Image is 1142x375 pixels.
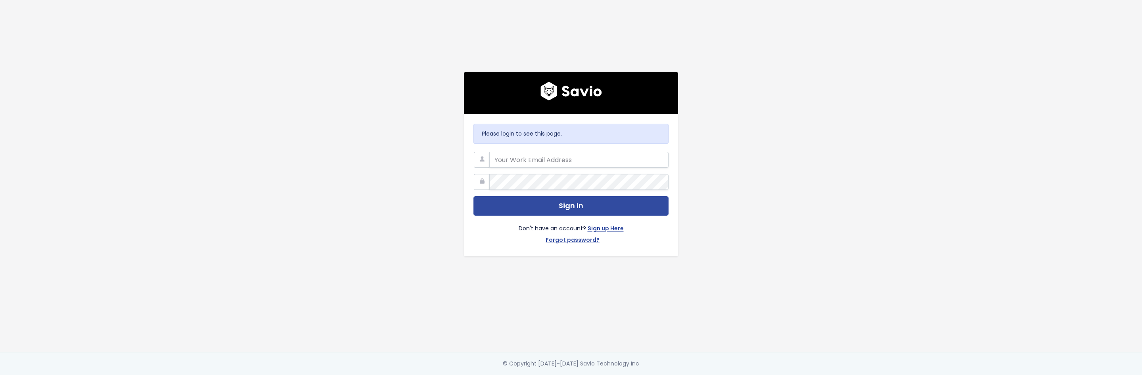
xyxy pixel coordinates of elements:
[540,82,602,101] img: logo600x187.a314fd40982d.png
[546,235,600,247] a: Forgot password?
[473,216,669,247] div: Don't have an account?
[588,224,624,235] a: Sign up Here
[473,196,669,216] button: Sign In
[482,129,660,139] p: Please login to see this page.
[503,359,639,369] div: © Copyright [DATE]-[DATE] Savio Technology Inc
[489,152,669,168] input: Your Work Email Address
